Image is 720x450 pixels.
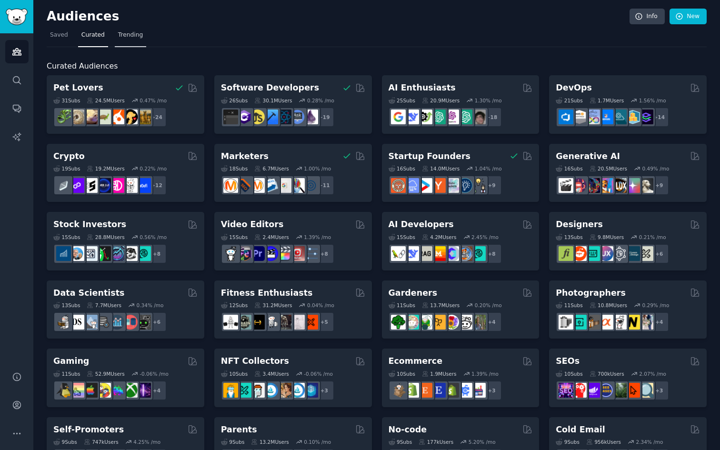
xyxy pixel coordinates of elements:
img: GardeningUK [431,315,446,330]
div: + 6 [147,312,167,332]
img: MachineLearning [56,315,71,330]
div: + 9 [482,175,502,195]
img: WeddingPhotography [639,315,653,330]
div: 1.04 % /mo [475,165,502,172]
img: azuredevops [559,110,573,124]
div: 2.4M Users [254,234,289,240]
img: Forex [83,246,98,261]
img: GamerPals [96,383,111,398]
div: 0.21 % /mo [639,234,666,240]
img: starryai [625,178,640,193]
div: + 4 [649,312,669,332]
div: 31.2M Users [254,302,292,309]
h2: Parents [221,424,257,436]
div: -0.06 % /mo [304,370,333,377]
div: 9 Sub s [389,439,412,445]
img: ecommercemarketing [458,383,472,398]
img: TwitchStreaming [136,383,151,398]
div: + 11 [314,175,334,195]
img: elixir [303,110,318,124]
img: datascience [70,315,84,330]
img: GummySearch logo [6,9,28,25]
img: Entrepreneurship [458,178,472,193]
img: ecommerce_growth [471,383,486,398]
div: + 9 [649,175,669,195]
img: SEO_cases [599,383,613,398]
img: swingtrading [123,246,138,261]
img: NFTmarket [250,383,265,398]
h2: NFT Collectors [221,355,289,367]
div: 12 Sub s [221,302,248,309]
img: defiblockchain [110,178,124,193]
img: SaaS [404,178,419,193]
img: llmops [458,246,472,261]
div: 747k Users [84,439,119,445]
img: NFTMarketplace [237,383,251,398]
img: AItoolsCatalog [418,110,432,124]
img: finalcutpro [277,246,291,261]
div: 26 Sub s [221,97,248,104]
h2: Gaming [53,355,89,367]
img: CryptoNews [123,178,138,193]
img: Etsy [418,383,432,398]
img: Emailmarketing [263,178,278,193]
img: Youtubevideo [290,246,305,261]
div: 9 Sub s [53,439,77,445]
img: typography [559,246,573,261]
img: SavageGarden [418,315,432,330]
div: 28.8M Users [87,234,124,240]
div: 20.5M Users [590,165,627,172]
div: + 6 [649,244,669,264]
img: FluxAI [612,178,627,193]
div: 4.25 % /mo [133,439,160,445]
img: VideoEditors [263,246,278,261]
img: OpenSourceAI [444,246,459,261]
img: gopro [223,246,238,261]
img: ethstaker [83,178,98,193]
img: csharp [237,110,251,124]
div: + 18 [482,107,502,127]
img: EntrepreneurRideAlong [391,178,406,193]
img: bigseo [237,178,251,193]
img: cockatiel [110,110,124,124]
img: DeepSeek [404,110,419,124]
img: analytics [110,315,124,330]
a: Saved [47,28,71,47]
img: workout [250,315,265,330]
div: 1.7M Users [590,97,624,104]
div: 1.39 % /mo [471,370,499,377]
div: 0.34 % /mo [137,302,164,309]
div: -0.06 % /mo [140,370,169,377]
img: AWS_Certified_Experts [572,110,587,124]
img: LangChain [391,246,406,261]
img: premiere [250,246,265,261]
h2: Self-Promoters [53,424,124,436]
span: Curated Audiences [47,60,118,72]
img: herpetology [56,110,71,124]
div: 1.39 % /mo [304,234,331,240]
img: dropship [391,383,406,398]
img: StocksAndTrading [110,246,124,261]
div: 18 Sub s [221,165,248,172]
img: AskMarketing [250,178,265,193]
span: Curated [81,31,105,40]
img: deepdream [585,178,600,193]
img: linux_gaming [56,383,71,398]
div: 15 Sub s [221,234,248,240]
img: Nikon [625,315,640,330]
img: dividends [56,246,71,261]
img: GoogleSearchConsole [625,383,640,398]
div: 0.04 % /mo [307,302,334,309]
span: Trending [118,31,143,40]
div: 10 Sub s [556,370,582,377]
img: Docker_DevOps [585,110,600,124]
img: ArtificalIntelligence [471,110,486,124]
div: 177k Users [419,439,453,445]
img: PlatformEngineers [639,110,653,124]
div: 9 Sub s [221,439,245,445]
div: + 8 [147,244,167,264]
div: 0.20 % /mo [475,302,502,309]
div: + 3 [314,380,334,400]
div: + 3 [482,380,502,400]
div: + 8 [482,244,502,264]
